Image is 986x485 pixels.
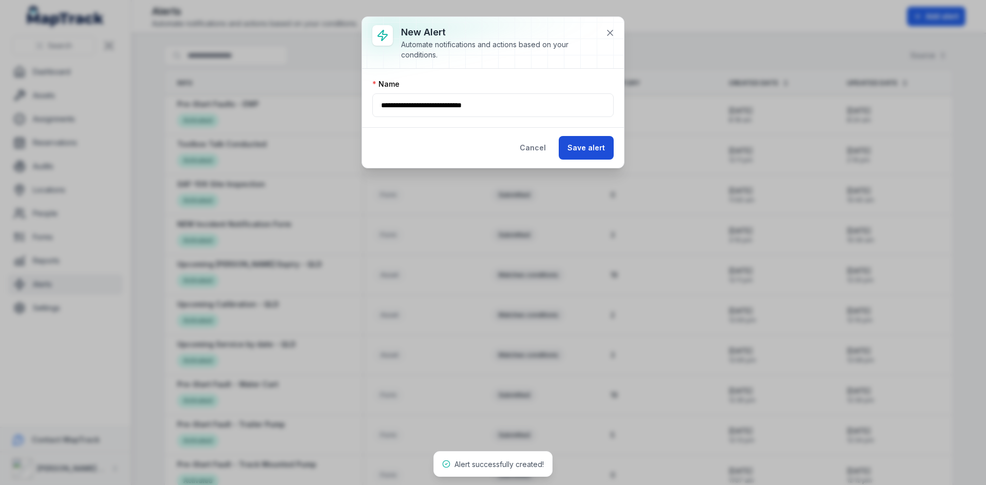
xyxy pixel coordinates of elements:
button: Cancel [511,136,555,160]
button: Save alert [559,136,614,160]
h3: New alert [401,25,597,40]
label: Name [372,79,400,89]
span: Alert successfully created! [454,460,544,469]
div: Automate notifications and actions based on your conditions. [401,40,597,60]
